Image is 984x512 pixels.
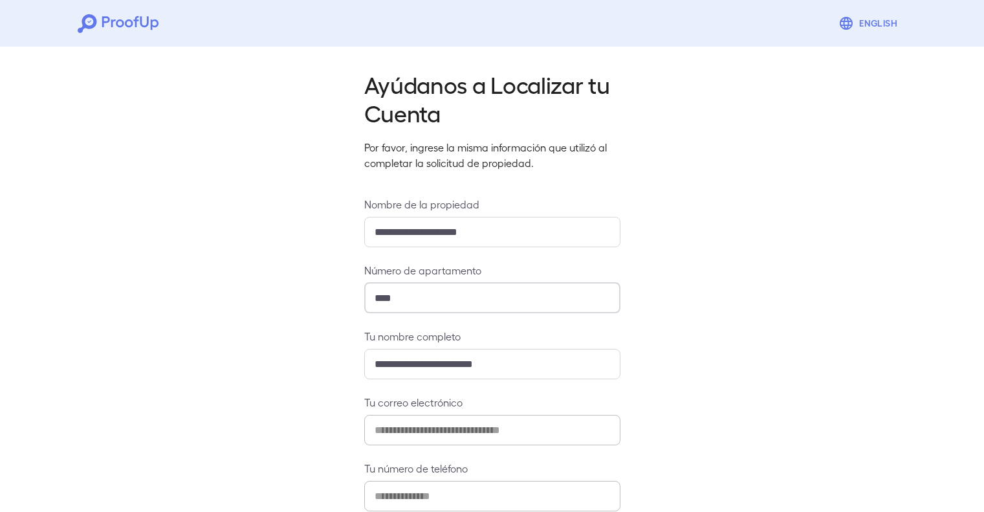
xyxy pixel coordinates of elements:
button: English [833,10,906,36]
p: Por favor, ingrese la misma información que utilizó al completar la solicitud de propiedad. [364,140,620,171]
label: Tu correo electrónico [364,395,620,410]
label: Nombre de la propiedad [364,197,620,212]
label: Número de apartamento [364,263,620,278]
label: Tu nombre completo [364,329,620,344]
label: Tu número de teléfono [364,461,620,476]
h2: Ayúdanos a Localizar tu Cuenta [364,70,620,127]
